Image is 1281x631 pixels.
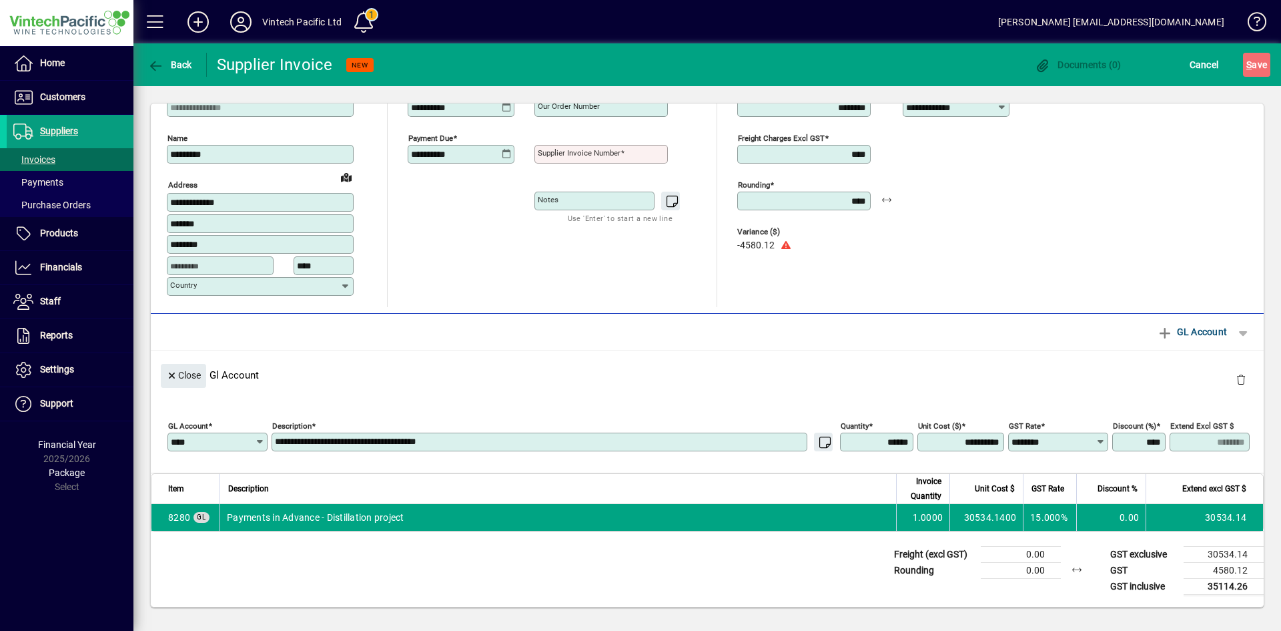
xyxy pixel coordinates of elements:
[161,364,206,388] button: Close
[1009,421,1041,430] mat-label: GST rate
[1076,504,1146,531] td: 0.00
[40,296,61,306] span: Staff
[949,504,1023,531] td: 30534.1400
[151,351,1264,399] div: Gl Account
[168,481,184,496] span: Item
[538,195,558,204] mat-label: Notes
[1184,562,1264,578] td: 4580.12
[7,251,133,284] a: Financials
[170,280,197,290] mat-label: Country
[1243,53,1270,77] button: Save
[40,228,78,238] span: Products
[7,319,133,353] a: Reports
[737,228,817,236] span: Variance ($)
[7,217,133,250] a: Products
[49,467,85,478] span: Package
[1246,54,1267,75] span: ave
[1104,562,1184,578] td: GST
[887,546,981,562] td: Freight (excl GST)
[220,10,262,34] button: Profile
[918,421,961,430] mat-label: Unit Cost ($)
[1190,54,1219,75] span: Cancel
[1023,504,1076,531] td: 15.000%
[197,513,206,521] span: GL
[1238,3,1264,46] a: Knowledge Base
[7,81,133,114] a: Customers
[144,53,195,77] button: Back
[737,240,775,251] span: -4580.12
[228,481,269,496] span: Description
[7,171,133,194] a: Payments
[157,369,209,381] app-page-header-button: Close
[13,177,63,188] span: Payments
[166,365,201,387] span: Close
[7,148,133,171] a: Invoices
[1150,320,1234,344] button: GL Account
[981,546,1061,562] td: 0.00
[262,11,342,33] div: Vintech Pacific Ltd
[1184,546,1264,562] td: 30534.14
[887,562,981,578] td: Rounding
[538,101,600,111] mat-label: Our order number
[538,148,620,158] mat-label: Supplier invoice number
[1225,364,1257,396] button: Delete
[272,421,312,430] mat-label: Description
[40,398,73,409] span: Support
[738,180,770,190] mat-label: Rounding
[1186,53,1222,77] button: Cancel
[1035,59,1122,70] span: Documents (0)
[13,154,55,165] span: Invoices
[1170,421,1234,430] mat-label: Extend excl GST $
[1246,59,1252,70] span: S
[905,474,941,503] span: Invoice Quantity
[1031,481,1064,496] span: GST Rate
[7,285,133,319] a: Staff
[40,262,82,272] span: Financials
[998,11,1224,33] div: [PERSON_NAME] [EMAIL_ADDRESS][DOMAIN_NAME]
[177,10,220,34] button: Add
[1098,481,1138,496] span: Discount %
[1157,321,1227,343] span: GL Account
[217,54,333,75] div: Supplier Invoice
[408,134,453,143] mat-label: Payment due
[981,562,1061,578] td: 0.00
[1225,373,1257,385] app-page-header-button: Delete
[1031,53,1125,77] button: Documents (0)
[7,47,133,80] a: Home
[1146,504,1263,531] td: 30534.14
[1104,546,1184,562] td: GST exclusive
[168,421,208,430] mat-label: GL Account
[133,53,207,77] app-page-header-button: Back
[38,439,96,450] span: Financial Year
[568,210,673,226] mat-hint: Use 'Enter' to start a new line
[7,387,133,421] a: Support
[40,91,85,102] span: Customers
[220,504,896,531] td: Payments in Advance - Distillation project
[841,421,869,430] mat-label: Quantity
[40,330,73,341] span: Reports
[896,504,949,531] td: 1.0000
[1104,578,1184,595] td: GST inclusive
[168,511,190,524] span: Payments in Advance
[975,481,1015,496] span: Unit Cost $
[40,57,65,68] span: Home
[7,353,133,387] a: Settings
[13,200,91,210] span: Purchase Orders
[40,126,78,136] span: Suppliers
[738,134,825,143] mat-label: Freight charges excl GST
[7,194,133,216] a: Purchase Orders
[352,61,368,69] span: NEW
[1182,481,1246,496] span: Extend excl GST $
[167,134,187,143] mat-label: Name
[336,166,357,188] a: View on map
[147,59,192,70] span: Back
[1113,421,1156,430] mat-label: Discount (%)
[40,364,74,375] span: Settings
[1184,578,1264,595] td: 35114.26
